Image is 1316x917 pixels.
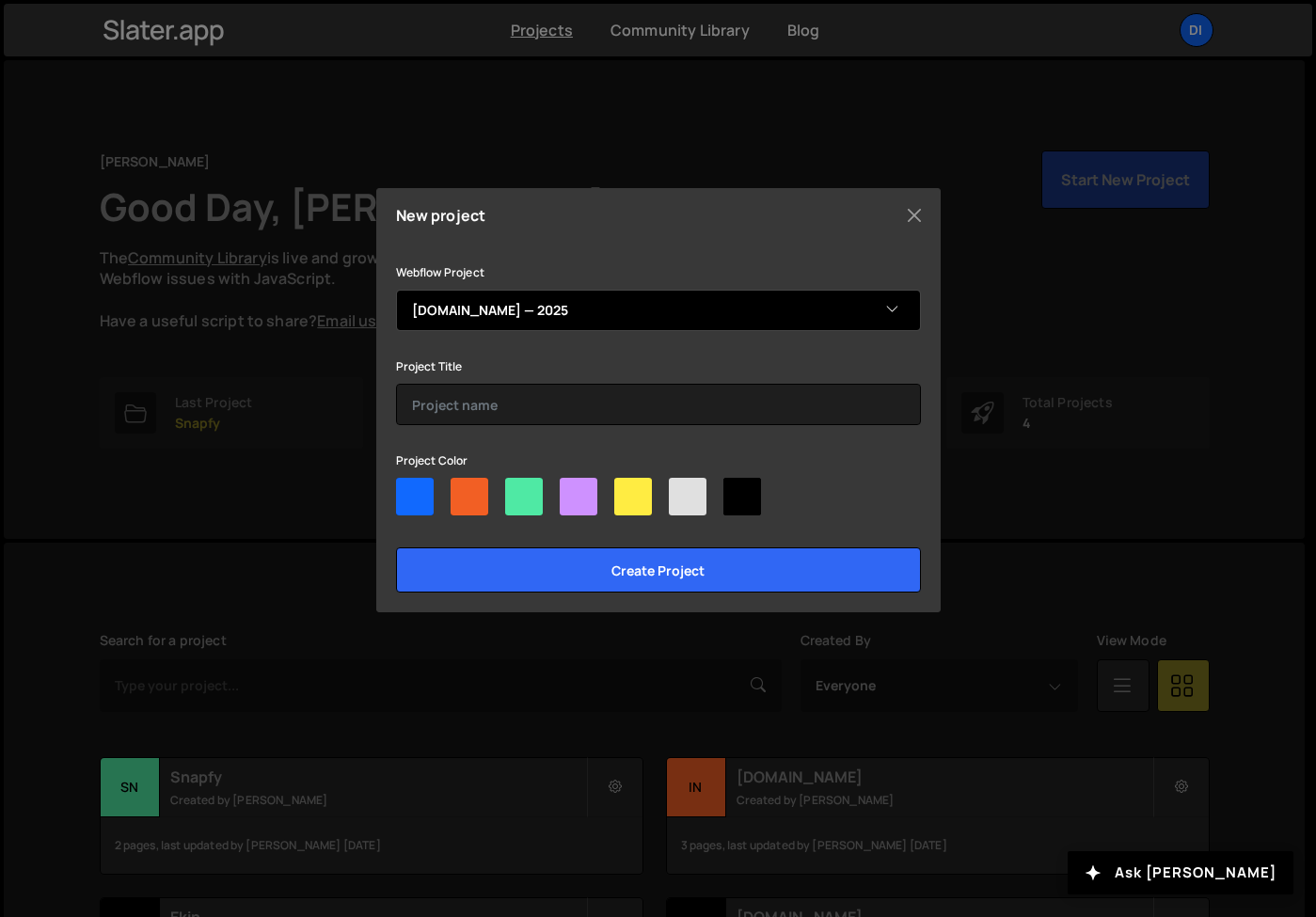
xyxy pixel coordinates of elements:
[1068,851,1293,894] button: Ask [PERSON_NAME]
[396,208,486,223] h5: New project
[396,357,463,376] label: Project Title
[900,201,928,229] button: Close
[396,547,921,593] input: Create project
[396,451,468,470] label: Project Color
[396,263,484,282] label: Webflow Project
[396,384,921,425] input: Project name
